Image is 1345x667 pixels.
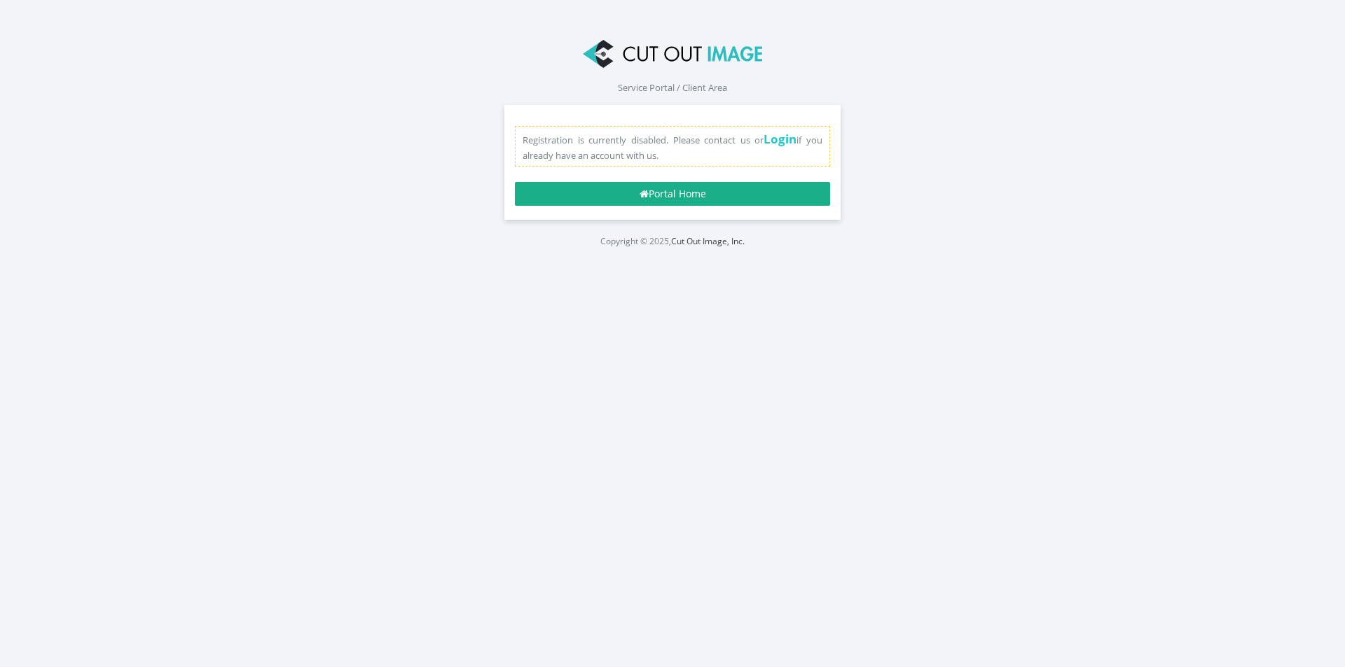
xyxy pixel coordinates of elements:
[671,235,745,247] a: Cut Out Image, Inc.
[515,126,830,167] div: Registration is currently disabled. Please contact us or if you already have an account with us.
[618,81,727,94] span: Service Portal / Client Area
[515,182,830,206] a: Portal Home
[600,235,745,247] small: Copyright © 2025,
[764,131,796,147] a: Login
[583,40,762,68] img: Cut Out Image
